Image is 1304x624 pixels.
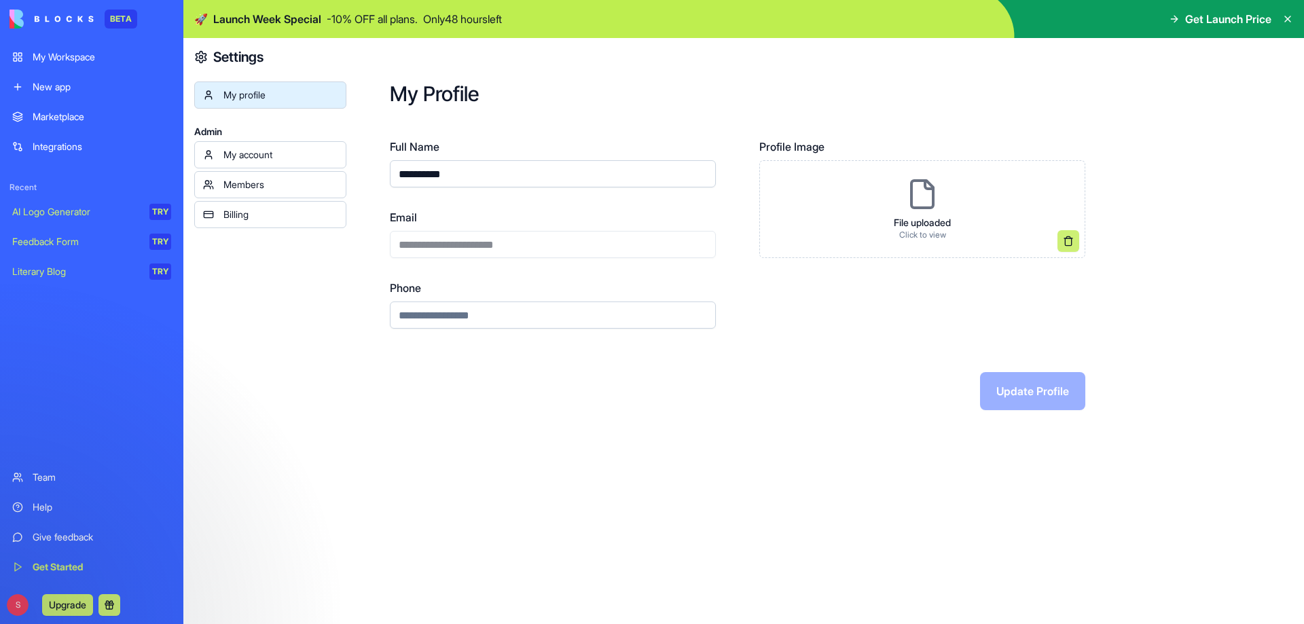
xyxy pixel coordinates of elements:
[759,160,1085,258] div: File uploadedClick to view
[759,139,1085,155] label: Profile Image
[149,204,171,220] div: TRY
[194,125,346,139] span: Admin
[223,208,338,221] div: Billing
[10,10,137,29] a: BETA
[4,258,179,285] a: Literary BlogTRY
[4,182,179,193] span: Recent
[194,522,465,617] iframe: Intercom notifications message
[33,140,171,153] div: Integrations
[149,234,171,250] div: TRY
[33,500,171,514] div: Help
[4,228,179,255] a: Feedback FormTRY
[1185,11,1271,27] span: Get Launch Price
[105,10,137,29] div: BETA
[194,11,208,27] span: 🚀
[390,280,716,296] label: Phone
[42,594,93,616] button: Upgrade
[423,11,502,27] p: Only 48 hours left
[390,81,1261,106] h2: My Profile
[4,494,179,521] a: Help
[213,48,264,67] h4: Settings
[33,530,171,544] div: Give feedback
[194,141,346,168] a: My account
[42,598,93,611] a: Upgrade
[390,209,716,225] label: Email
[12,265,140,278] div: Literary Blog
[12,205,140,219] div: AI Logo Generator
[223,178,338,191] div: Members
[194,171,346,198] a: Members
[894,216,951,230] p: File uploaded
[4,464,179,491] a: Team
[4,133,179,160] a: Integrations
[10,10,94,29] img: logo
[149,263,171,280] div: TRY
[33,560,171,574] div: Get Started
[33,50,171,64] div: My Workspace
[4,43,179,71] a: My Workspace
[194,81,346,109] a: My profile
[194,201,346,228] a: Billing
[12,235,140,249] div: Feedback Form
[390,139,716,155] label: Full Name
[223,88,338,102] div: My profile
[33,110,171,124] div: Marketplace
[4,73,179,100] a: New app
[33,471,171,484] div: Team
[4,524,179,551] a: Give feedback
[4,103,179,130] a: Marketplace
[327,11,418,27] p: - 10 % OFF all plans.
[213,11,321,27] span: Launch Week Special
[4,553,179,581] a: Get Started
[894,230,951,240] p: Click to view
[33,80,171,94] div: New app
[7,594,29,616] span: S
[223,148,338,162] div: My account
[4,198,179,225] a: AI Logo GeneratorTRY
